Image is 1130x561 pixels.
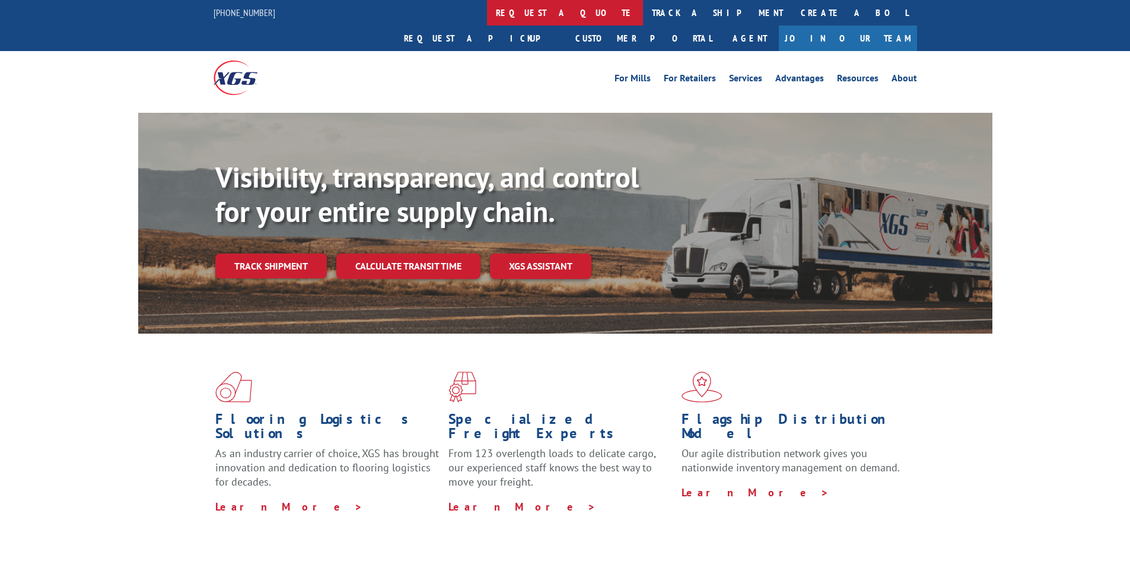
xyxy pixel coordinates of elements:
a: Learn More > [682,486,829,499]
a: Agent [721,26,779,51]
a: [PHONE_NUMBER] [214,7,275,18]
a: About [892,74,917,87]
a: Learn More > [448,500,596,514]
a: Customer Portal [566,26,721,51]
img: xgs-icon-flagship-distribution-model-red [682,372,722,402]
a: Calculate transit time [336,253,480,279]
h1: Specialized Freight Experts [448,412,673,446]
h1: Flagship Distribution Model [682,412,906,446]
a: For Retailers [664,74,716,87]
a: Track shipment [215,253,327,278]
a: Services [729,74,762,87]
img: xgs-icon-focused-on-flooring-red [448,372,476,402]
p: From 123 overlength loads to delicate cargo, our experienced staff knows the best way to move you... [448,446,673,499]
img: xgs-icon-total-supply-chain-intelligence-red [215,372,252,402]
span: Our agile distribution network gives you nationwide inventory management on demand. [682,446,900,474]
span: As an industry carrier of choice, XGS has brought innovation and dedication to flooring logistics... [215,446,439,489]
h1: Flooring Logistics Solutions [215,412,440,446]
a: Request a pickup [395,26,566,51]
a: Advantages [775,74,824,87]
a: For Mills [615,74,651,87]
a: Resources [837,74,878,87]
b: Visibility, transparency, and control for your entire supply chain. [215,159,639,230]
a: Join Our Team [779,26,917,51]
a: XGS ASSISTANT [490,253,591,279]
a: Learn More > [215,500,363,514]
